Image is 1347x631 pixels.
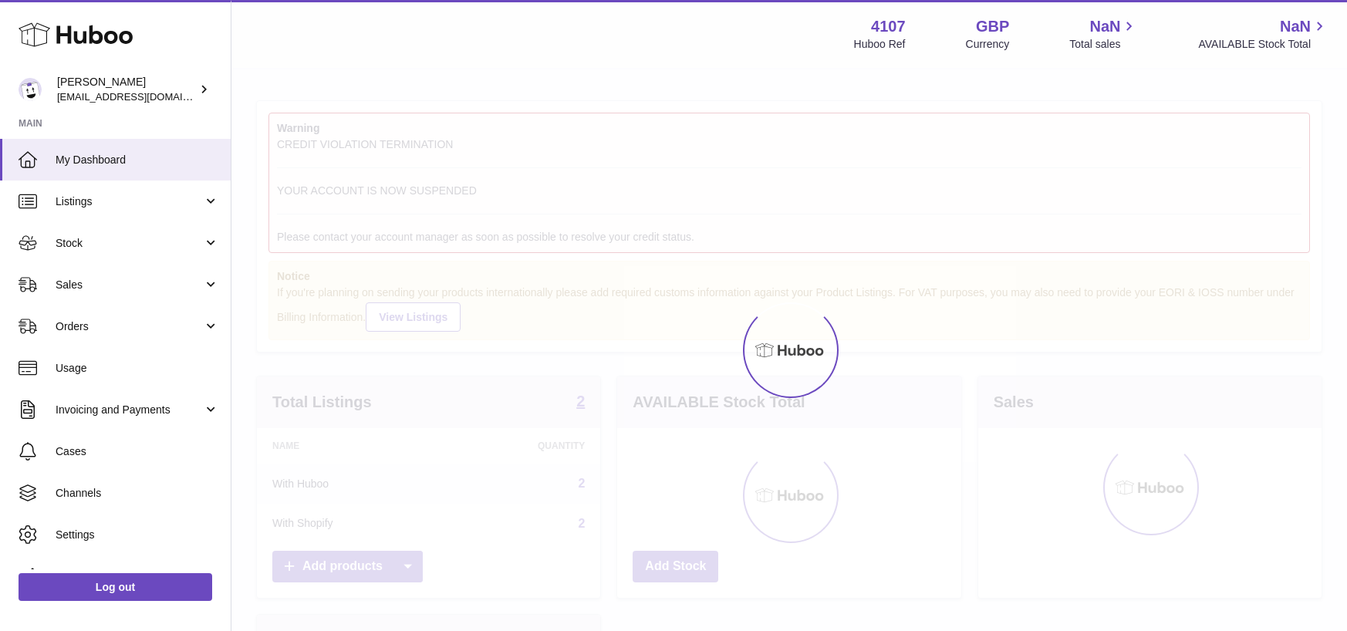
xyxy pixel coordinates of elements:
[19,573,212,601] a: Log out
[56,319,203,334] span: Orders
[19,78,42,101] img: internalAdmin-4107@internal.huboo.com
[57,75,196,104] div: [PERSON_NAME]
[56,194,203,209] span: Listings
[966,37,1010,52] div: Currency
[854,37,906,52] div: Huboo Ref
[1069,37,1138,52] span: Total sales
[56,278,203,292] span: Sales
[1069,16,1138,52] a: NaN Total sales
[871,16,906,37] strong: 4107
[1198,16,1328,52] a: NaN AVAILABLE Stock Total
[1280,16,1311,37] span: NaN
[56,153,219,167] span: My Dashboard
[56,569,219,584] span: Returns
[56,486,219,501] span: Channels
[56,361,219,376] span: Usage
[1198,37,1328,52] span: AVAILABLE Stock Total
[57,90,227,103] span: [EMAIL_ADDRESS][DOMAIN_NAME]
[56,403,203,417] span: Invoicing and Payments
[976,16,1009,37] strong: GBP
[56,444,219,459] span: Cases
[1089,16,1120,37] span: NaN
[56,236,203,251] span: Stock
[56,528,219,542] span: Settings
